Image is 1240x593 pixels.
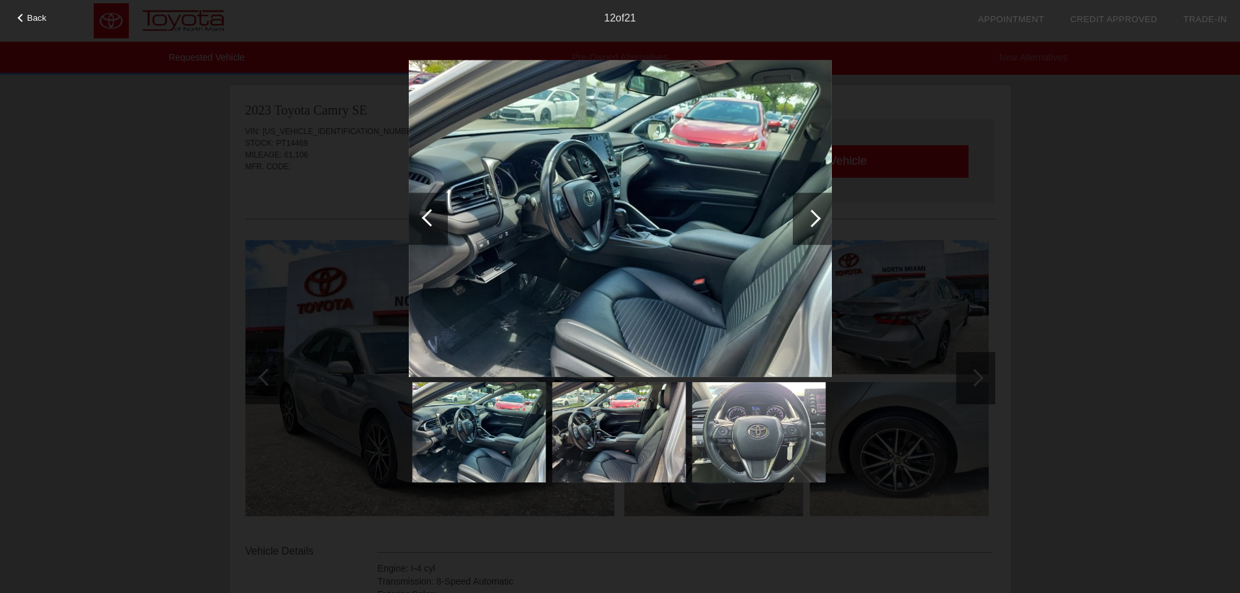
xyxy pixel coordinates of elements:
span: 21 [624,12,636,23]
span: Back [27,13,47,23]
a: Appointment [978,14,1044,24]
span: 12 [604,12,616,23]
a: Credit Approved [1070,14,1157,24]
img: bfb0c65f718f5cd699fe629d5399513ax.jpg [409,60,832,378]
img: bfb0c65f718f5cd699fe629d5399513ax.jpg [412,382,545,482]
img: c9a1abbae20039a73533748fcfe8aa0ex.jpg [692,382,825,482]
a: Trade-In [1183,14,1227,24]
img: d9e4e989ad963a95cba3e88c1a004021x.jpg [552,382,685,482]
